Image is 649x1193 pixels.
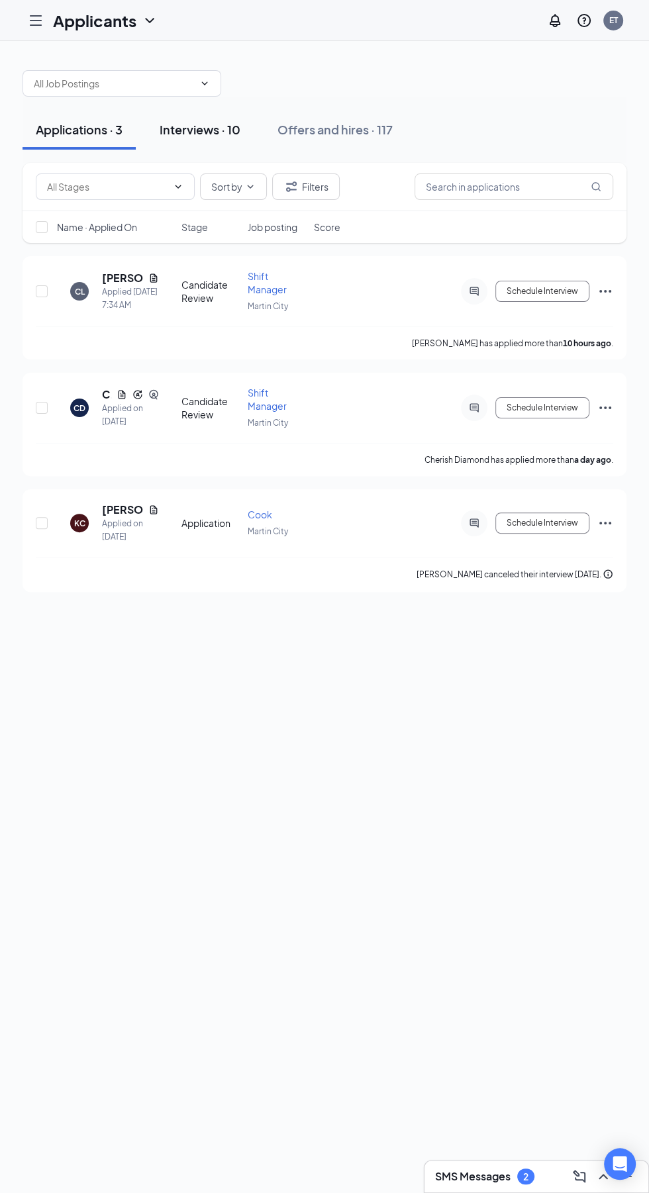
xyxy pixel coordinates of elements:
[495,397,589,418] button: Schedule Interview
[523,1171,528,1182] div: 2
[412,338,613,349] p: [PERSON_NAME] has applied more than .
[102,502,143,517] h5: [PERSON_NAME]
[102,517,159,544] div: Applied on [DATE]
[466,286,482,297] svg: ActiveChat
[574,455,611,465] b: a day ago
[604,1148,636,1180] div: Open Intercom Messenger
[248,508,272,520] span: Cook
[603,569,613,579] svg: Info
[34,76,194,91] input: All Job Postings
[595,1169,611,1184] svg: ChevronUp
[57,220,137,234] span: Name · Applied On
[248,220,297,234] span: Job posting
[199,78,210,89] svg: ChevronDown
[102,402,159,428] div: Applied on [DATE]
[466,403,482,413] svg: ActiveChat
[173,181,183,192] svg: ChevronDown
[424,454,613,465] p: Cherish Diamond has applied more than .
[314,220,340,234] span: Score
[597,283,613,299] svg: Ellipses
[47,179,168,194] input: All Stages
[181,220,208,234] span: Stage
[597,515,613,531] svg: Ellipses
[181,516,240,530] div: Application
[160,121,240,138] div: Interviews · 10
[248,301,288,311] span: Martin City
[248,270,287,295] span: Shift Manager
[36,121,123,138] div: Applications · 3
[181,278,240,305] div: Candidate Review
[248,526,288,536] span: Martin City
[102,387,111,402] h5: Cherish Diamond
[272,173,340,200] button: Filter Filters
[102,271,143,285] h5: [PERSON_NAME]
[148,273,159,283] svg: Document
[609,15,618,26] div: ET
[283,179,299,195] svg: Filter
[248,418,288,428] span: Martin City
[28,13,44,28] svg: Hamburger
[211,182,242,191] span: Sort by
[74,518,85,529] div: KC
[435,1169,511,1184] h3: SMS Messages
[75,286,85,297] div: CL
[495,281,589,302] button: Schedule Interview
[547,13,563,28] svg: Notifications
[576,13,592,28] svg: QuestionInfo
[415,173,613,200] input: Search in applications
[102,285,159,312] div: Applied [DATE] 7:34 AM
[148,504,159,515] svg: Document
[277,121,393,138] div: Offers and hires · 117
[572,1169,587,1184] svg: ComposeMessage
[248,387,287,412] span: Shift Manager
[597,400,613,416] svg: Ellipses
[245,181,256,192] svg: ChevronDown
[466,518,482,528] svg: ActiveChat
[591,181,601,192] svg: MagnifyingGlass
[569,1166,590,1187] button: ComposeMessage
[200,173,267,200] button: Sort byChevronDown
[142,13,158,28] svg: ChevronDown
[74,403,85,414] div: CD
[117,389,127,400] svg: Document
[148,389,159,400] svg: SourcingTools
[495,512,589,534] button: Schedule Interview
[53,9,136,32] h1: Applicants
[563,338,611,348] b: 10 hours ago
[132,389,143,400] svg: Reapply
[181,395,240,421] div: Candidate Review
[593,1166,614,1187] button: ChevronUp
[417,568,613,581] div: [PERSON_NAME] canceled their interview [DATE].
